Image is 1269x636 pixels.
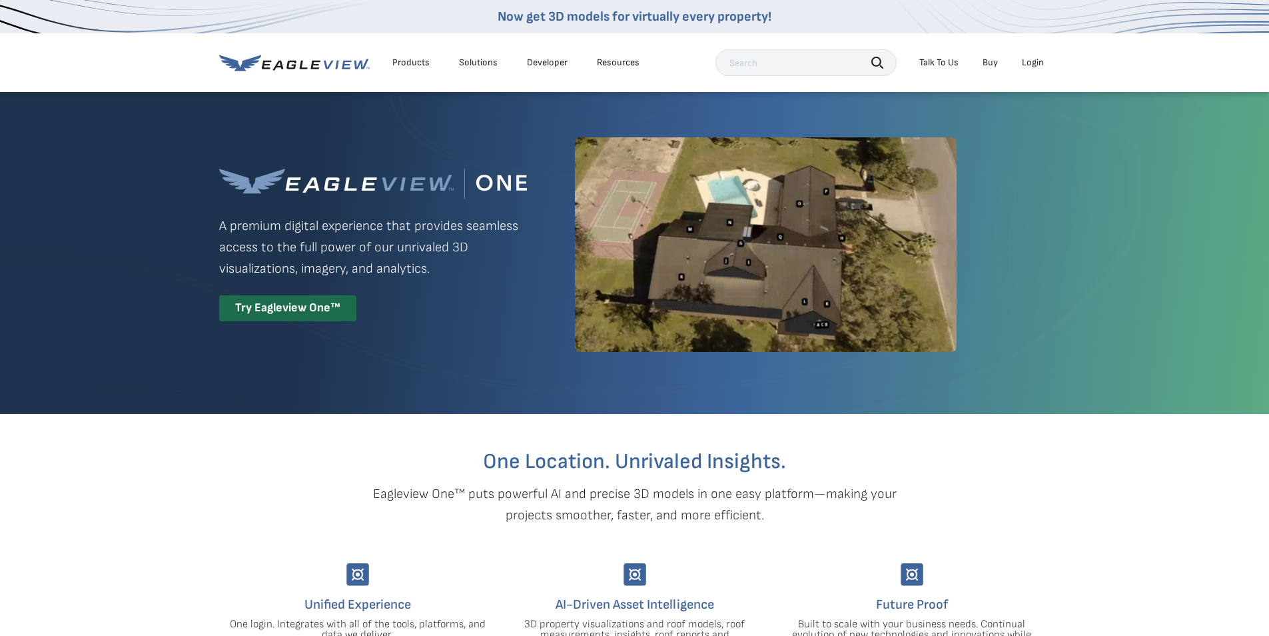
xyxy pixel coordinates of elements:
[715,49,897,76] input: Search
[624,563,646,586] img: Group-9744.svg
[459,57,498,69] div: Solutions
[346,563,369,586] img: Group-9744.svg
[219,168,527,199] img: Eagleview One™
[919,57,959,69] div: Talk To Us
[498,9,771,25] a: Now get 3D models for virtually every property!
[219,295,356,321] div: Try Eagleview One™
[1022,57,1044,69] div: Login
[350,483,920,526] p: Eagleview One™ puts powerful AI and precise 3D models in one easy platform—making your projects s...
[983,57,998,69] a: Buy
[392,57,430,69] div: Products
[597,57,639,69] div: Resources
[219,215,527,279] p: A premium digital experience that provides seamless access to the full power of our unrivaled 3D ...
[901,563,923,586] img: Group-9744.svg
[229,451,1041,473] h2: One Location. Unrivaled Insights.
[527,57,568,69] a: Developer
[783,594,1041,615] h4: Future Proof
[229,594,486,615] h4: Unified Experience
[506,594,763,615] h4: AI-Driven Asset Intelligence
